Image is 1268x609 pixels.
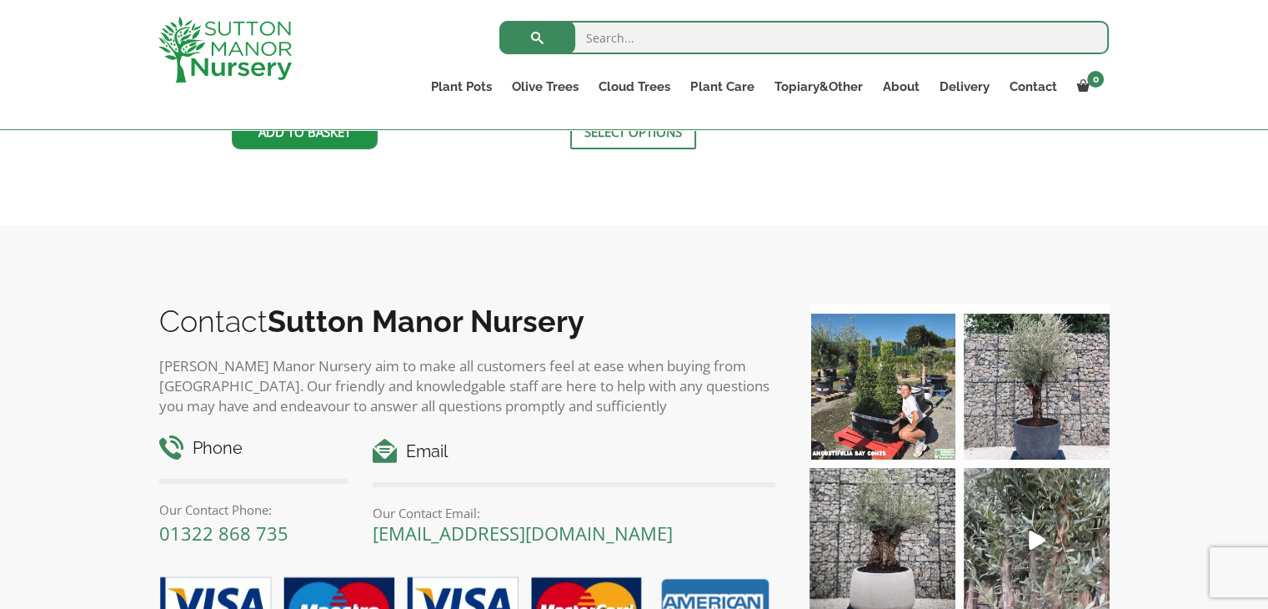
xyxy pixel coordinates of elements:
a: Topiary&Other [764,75,872,98]
p: Our Contact Email: [373,503,775,523]
a: Add to basket: “The Binh Duong Jar Vietnamese Terracotta Plant Pot” [232,114,378,149]
a: [EMAIL_ADDRESS][DOMAIN_NAME] [373,521,673,546]
a: Plant Care [680,75,764,98]
img: Our elegant & picturesque Angustifolia Cones are an exquisite addition to your Bay Tree collectio... [809,314,955,460]
img: A beautiful multi-stem Spanish Olive tree potted in our luxurious fibre clay pots 😍😍 [964,314,1110,460]
a: Contact [999,75,1066,98]
a: Cloud Trees [589,75,680,98]
span: 0 [1087,71,1104,88]
p: Our Contact Phone: [159,500,348,520]
a: About [872,75,929,98]
a: Plant Pots [421,75,502,98]
a: 0 [1066,75,1109,98]
b: Sutton Manor Nursery [268,304,584,339]
a: 01322 868 735 [159,521,288,546]
h2: Contact [159,304,776,339]
img: logo [158,17,292,83]
h4: Email [373,439,775,465]
p: [PERSON_NAME] Manor Nursery aim to make all customers feel at ease when buying from [GEOGRAPHIC_D... [159,356,776,416]
svg: Play [1029,531,1045,550]
a: Olive Trees [502,75,589,98]
h4: Phone [159,435,348,461]
input: Search... [499,21,1109,54]
a: Delivery [929,75,999,98]
a: Select options for “The Cam Ranh Vietnamese Terracotta Plant Pots” [570,114,696,149]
